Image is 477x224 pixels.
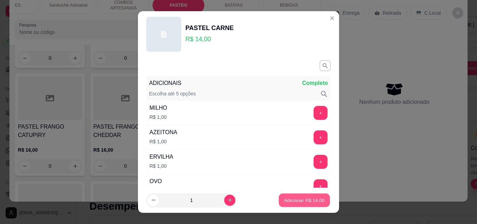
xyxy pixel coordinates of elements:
p: R$ 2,00 [149,187,167,194]
div: MILHO [149,104,167,112]
p: R$ 1,00 [149,114,167,121]
div: ERVILHA [149,153,173,161]
button: Adicionar R$ 14,00 [279,194,330,207]
p: R$ 1,00 [149,162,173,169]
p: Adicionar R$ 14,00 [284,197,325,203]
p: Completo [302,79,328,87]
div: OVO [149,177,167,186]
div: AZEITONA [149,128,177,137]
p: ADICIONAIS [149,79,181,87]
p: R$ 1,00 [149,138,177,145]
p: Escolha até 5 opções [149,90,196,98]
p: R$ 14,00 [185,34,234,44]
button: Close [326,13,338,24]
button: add [314,179,328,193]
div: PASTEL CARNE [185,23,234,33]
button: increase-product-quantity [224,195,235,206]
button: add [314,155,328,169]
button: decrease-product-quantity [148,195,159,206]
button: add [314,106,328,120]
button: add [314,130,328,144]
